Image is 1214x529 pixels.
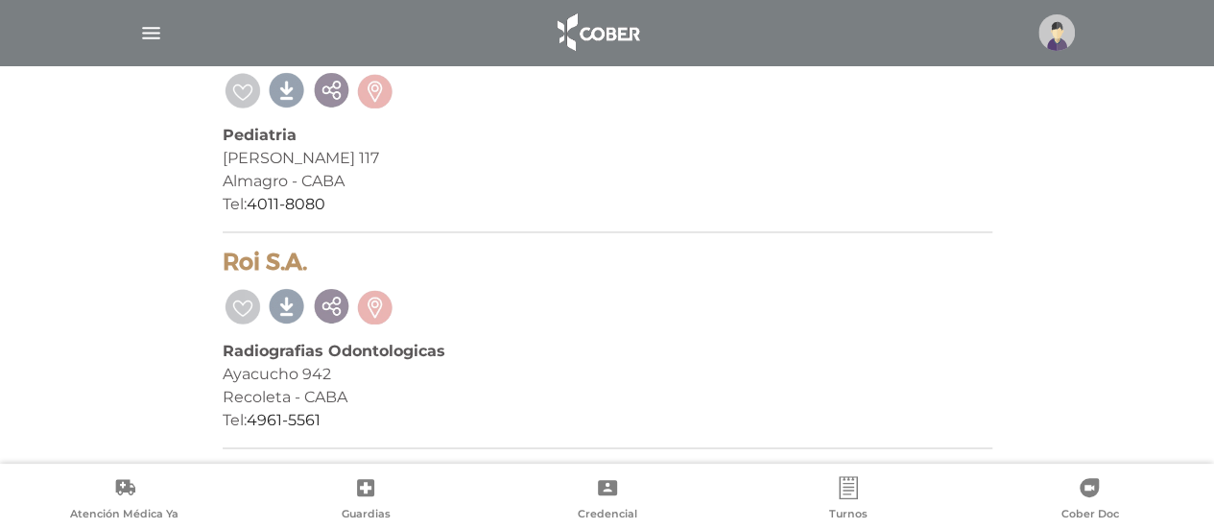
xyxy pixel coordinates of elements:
[727,476,968,525] a: Turnos
[547,10,648,56] img: logo_cober_home-white.png
[969,476,1210,525] a: Cober Doc
[223,147,992,170] div: [PERSON_NAME] 117
[578,507,637,524] span: Credencial
[139,21,163,45] img: Cober_menu-lines-white.svg
[487,476,727,525] a: Credencial
[223,342,445,360] b: Radiografias Odontologicas
[247,411,321,429] a: 4961-5561
[223,363,992,386] div: Ayacucho 942
[223,409,992,432] div: Tel:
[223,386,992,409] div: Recoleta - CABA
[342,507,391,524] span: Guardias
[70,507,179,524] span: Atención Médica Ya
[1038,14,1075,51] img: profile-placeholder.svg
[4,476,245,525] a: Atención Médica Ya
[247,195,325,213] a: 4011-8080
[223,193,992,216] div: Tel:
[223,170,992,193] div: Almagro - CABA
[223,126,297,144] b: Pediatria
[1060,507,1118,524] span: Cober Doc
[245,476,486,525] a: Guardias
[223,249,992,277] h4: Roi S.A.
[829,507,868,524] span: Turnos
